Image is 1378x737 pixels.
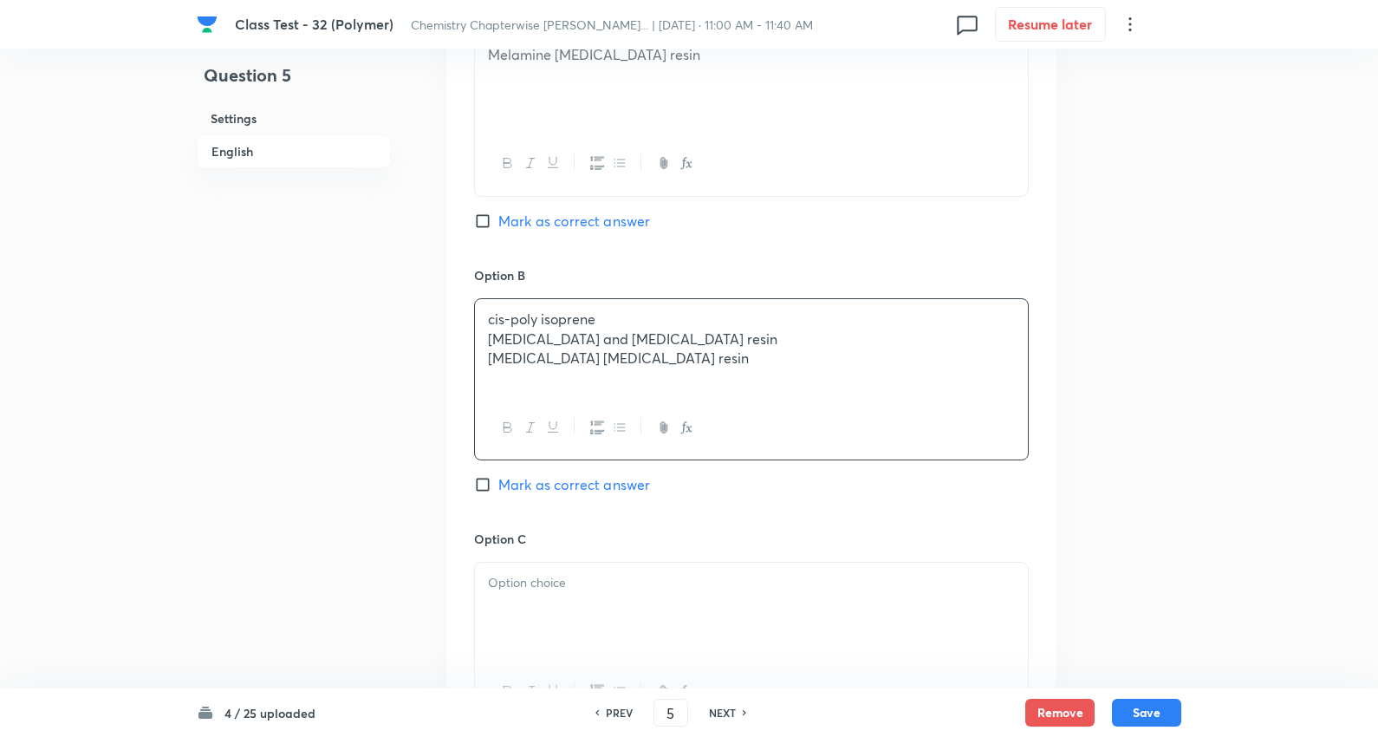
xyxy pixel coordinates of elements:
[488,45,1015,65] p: Melamine [MEDICAL_DATA] resin
[474,266,1029,284] h6: Option B
[224,704,315,722] h6: 4 / 25 uploaded
[709,705,736,721] h6: NEXT
[488,310,1015,329] p: cis-poly isoprene
[197,14,221,35] a: Company Logo
[474,530,1029,548] h6: Option C
[606,705,633,721] h6: PREV
[197,62,391,102] h4: Question 5
[995,7,1106,42] button: Resume later
[1025,699,1095,727] button: Remove
[197,14,218,35] img: Company Logo
[235,15,393,33] span: Class Test - 32 (Polymer)
[1112,699,1181,727] button: Save
[197,134,391,168] h6: English
[197,102,391,134] h6: Settings
[498,474,650,495] span: Mark as correct answer
[411,16,813,33] span: Chemistry Chapterwise [PERSON_NAME]... | [DATE] · 11:00 AM - 11:40 AM
[488,329,1015,349] p: [MEDICAL_DATA] and [MEDICAL_DATA] resin
[498,211,650,232] span: Mark as correct answer
[488,349,1015,368] p: [MEDICAL_DATA] [MEDICAL_DATA] resin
